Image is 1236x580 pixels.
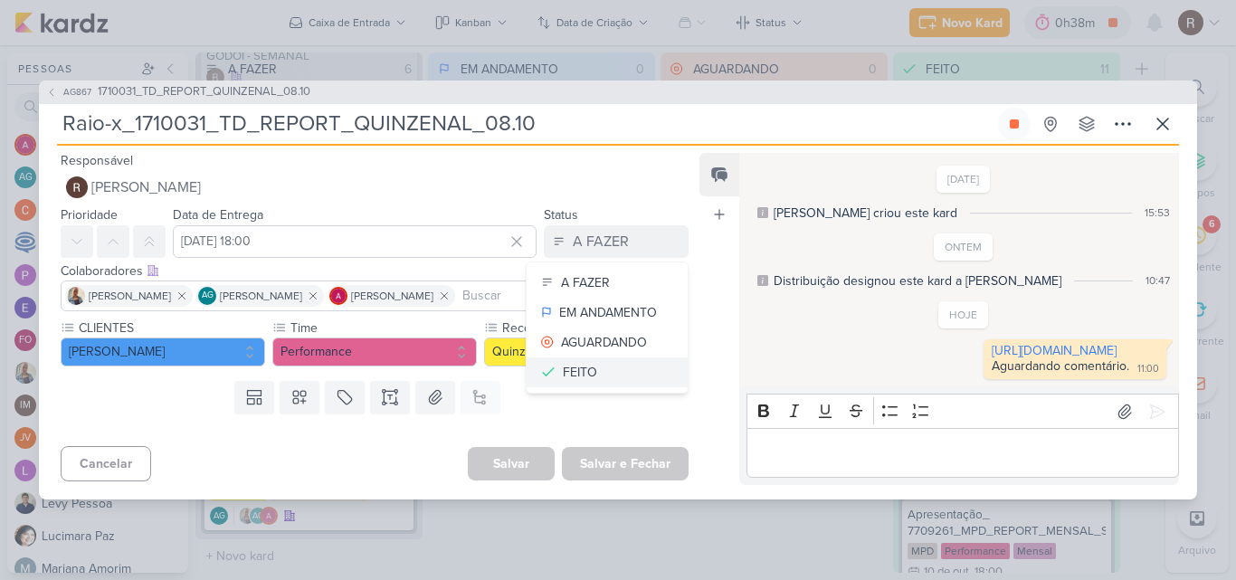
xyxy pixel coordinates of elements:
div: 15:53 [1145,204,1170,221]
button: A FAZER [527,268,688,298]
div: Aline criou este kard [774,204,957,223]
span: [PERSON_NAME] [91,176,201,198]
img: Alessandra Gomes [329,287,347,305]
div: Editor editing area: main [746,428,1179,478]
button: AGUARDANDO [527,328,688,357]
div: Colaboradores [61,261,689,280]
span: 1710031_TD_REPORT_QUINZENAL_08.10 [98,83,310,101]
button: A FAZER [544,225,689,258]
div: Editor toolbar [746,394,1179,429]
div: A FAZER [561,273,610,292]
span: [PERSON_NAME] [220,288,302,304]
button: [PERSON_NAME] [61,171,689,204]
label: Status [544,207,578,223]
button: Quinzenal [484,338,689,366]
div: 11:00 [1137,362,1159,376]
div: Distribuição designou este kard a Rafael [774,271,1061,290]
div: AGUARDANDO [561,333,647,352]
div: Aguardando comentário. [992,358,1129,374]
input: Select a date [173,225,537,258]
input: Kard Sem Título [57,108,994,140]
button: AG867 1710031_TD_REPORT_QUINZENAL_08.10 [46,83,310,101]
button: Performance [272,338,477,366]
span: [PERSON_NAME] [89,288,171,304]
p: AG [202,291,214,300]
button: [PERSON_NAME] [61,338,265,366]
div: A FAZER [573,231,629,252]
img: Iara Santos [67,287,85,305]
div: Aline Gimenez Graciano [198,287,216,305]
div: Este log é visível à todos no kard [757,207,768,218]
label: CLIENTES [77,319,265,338]
div: EM ANDAMENTO [559,303,657,322]
label: Data de Entrega [173,207,263,223]
label: Prioridade [61,207,118,223]
input: Buscar [459,285,684,307]
label: Responsável [61,153,133,168]
div: FEITO [563,363,597,382]
label: Recorrência [500,319,689,338]
label: Time [289,319,477,338]
button: EM ANDAMENTO [527,298,688,328]
img: Rafael Dornelles [66,176,88,198]
button: Cancelar [61,446,151,481]
div: 10:47 [1146,272,1170,289]
span: [PERSON_NAME] [351,288,433,304]
span: AG867 [61,85,94,99]
a: [URL][DOMAIN_NAME] [992,343,1117,358]
div: Parar relógio [1007,117,1022,131]
button: FEITO [527,357,688,387]
div: Este log é visível à todos no kard [757,275,768,286]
